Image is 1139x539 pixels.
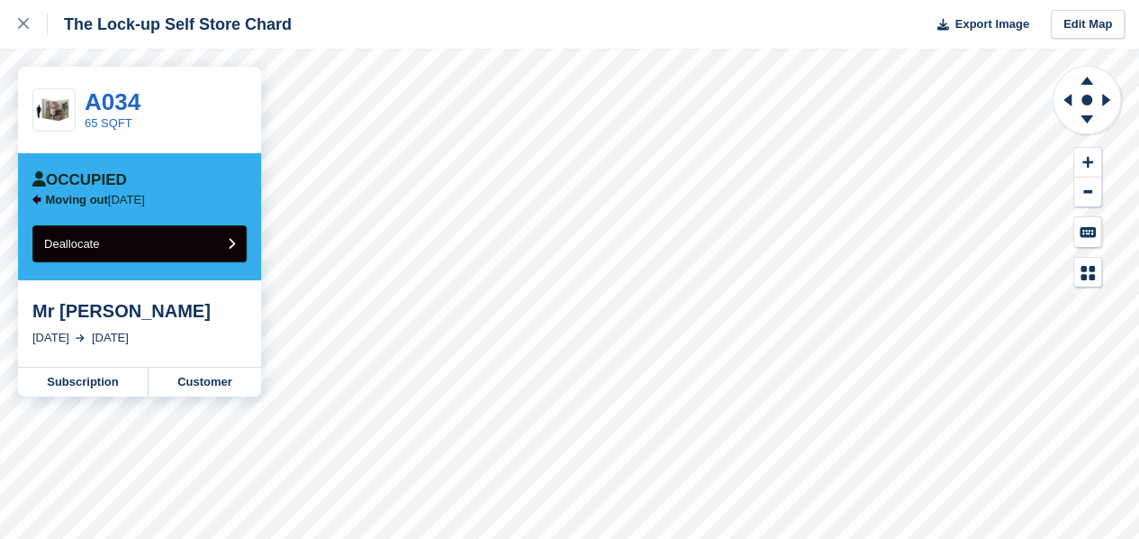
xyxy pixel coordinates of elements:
[927,10,1029,40] button: Export Image
[44,237,99,251] span: Deallocate
[32,329,69,347] div: [DATE]
[149,368,261,397] a: Customer
[46,193,145,207] p: [DATE]
[32,171,127,189] div: Occupied
[92,329,129,347] div: [DATE]
[76,334,85,342] img: arrow-right-light-icn-cde0832a797a2874e46488d9cf13f60e5c3a73dbe684e267c42b8395dfbc2abf.svg
[46,193,108,206] span: Moving out
[1074,148,1101,178] button: Zoom In
[18,368,149,397] a: Subscription
[32,195,41,205] img: arrow-left-icn-90495f2de72eb5bd0bd1c3c35deca35cc13f817d75bef06ecd7c0b315636ce7e.svg
[1074,178,1101,207] button: Zoom Out
[85,88,140,115] a: A034
[1074,258,1101,288] button: Map Legend
[1051,10,1125,40] a: Edit Map
[85,116,132,130] a: 65 SQFT
[32,300,247,322] div: Mr [PERSON_NAME]
[1074,217,1101,247] button: Keyboard Shortcuts
[954,15,1028,33] span: Export Image
[33,95,75,126] img: 64-sqft-unit.jpg
[48,14,292,35] div: The Lock-up Self Store Chard
[32,225,247,262] button: Deallocate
